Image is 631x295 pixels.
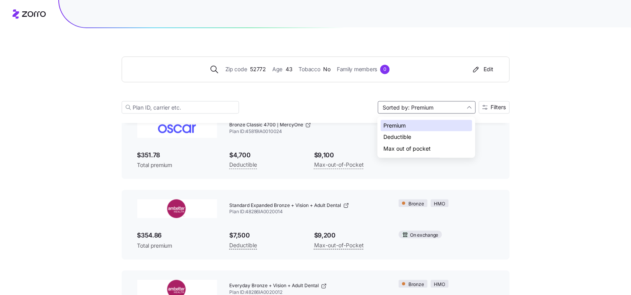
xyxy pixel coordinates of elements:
div: Max out of pocket [381,143,472,155]
span: $354.86 [137,230,217,240]
span: Max-out-of-Pocket [314,160,364,169]
div: Edit [471,65,494,73]
span: Family members [337,65,377,74]
button: Edit [468,63,497,76]
span: $351.78 [137,150,217,160]
button: Filters [479,101,510,113]
span: Filters [491,104,506,110]
span: 52772 [250,65,266,74]
input: Plan ID, carrier etc. [122,101,239,113]
span: Zip code [225,65,247,74]
span: $9,200 [314,230,386,240]
img: Oscar [137,119,217,138]
span: Plan ID: 48286IA0020014 [230,209,387,215]
img: Ambetter [137,199,217,218]
div: Deductible [381,131,472,143]
span: Everyday Bronze + Vision + Adult Dental [230,282,319,289]
span: $4,700 [230,150,302,160]
span: Age [272,65,282,74]
span: Total premium [137,161,217,169]
span: Bronze [408,281,424,288]
span: Plan ID: 45819IA0010024 [230,128,387,135]
span: Tobacco [299,65,320,74]
span: Bronze Classic 4700 | MercyOne [230,122,304,128]
span: Bronze [408,200,424,208]
span: Standard Expanded Bronze + Vision + Adult Dental [230,202,342,209]
span: No [324,65,331,74]
span: 43 [286,65,292,74]
span: Total premium [137,242,217,250]
span: HMO [434,281,445,288]
span: Deductible [230,241,257,250]
span: On exchange [410,232,438,239]
span: Max-out-of-Pocket [314,241,364,250]
span: $7,500 [230,230,302,240]
div: 0 [380,65,390,74]
span: HMO [434,200,445,208]
div: Premium [381,120,472,131]
span: $9,100 [314,150,386,160]
input: Sort by [378,101,476,113]
span: Deductible [230,160,257,169]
